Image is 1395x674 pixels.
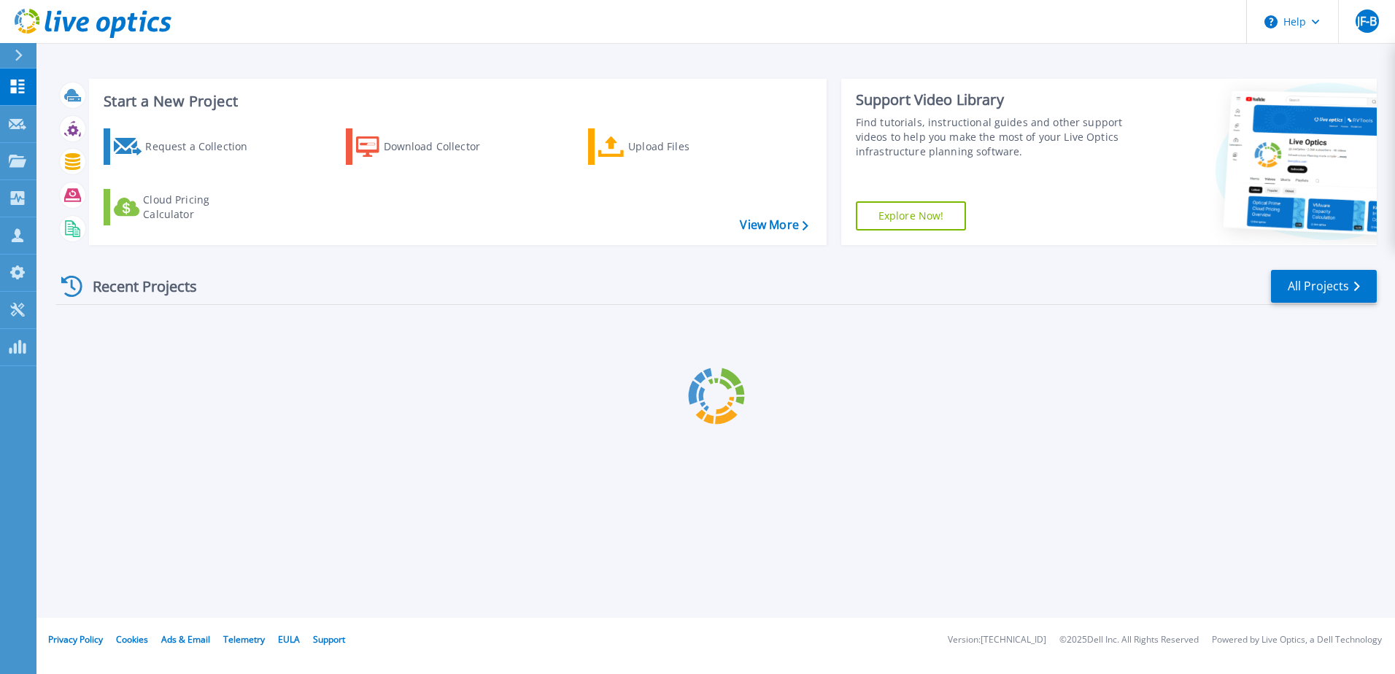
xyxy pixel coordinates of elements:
a: EULA [278,633,300,646]
a: Ads & Email [161,633,210,646]
a: Telemetry [223,633,265,646]
a: Privacy Policy [48,633,103,646]
a: All Projects [1271,270,1377,303]
li: Powered by Live Optics, a Dell Technology [1212,635,1382,645]
a: Cloud Pricing Calculator [104,189,266,225]
h3: Start a New Project [104,93,808,109]
a: View More [740,218,808,232]
div: Upload Files [628,132,745,161]
a: Download Collector [346,128,509,165]
a: Request a Collection [104,128,266,165]
div: Download Collector [384,132,501,161]
div: Recent Projects [56,268,217,304]
div: Support Video Library [856,90,1129,109]
li: © 2025 Dell Inc. All Rights Reserved [1059,635,1199,645]
a: Cookies [116,633,148,646]
div: Cloud Pricing Calculator [143,193,260,222]
div: Request a Collection [145,132,262,161]
a: Upload Files [588,128,751,165]
a: Support [313,633,345,646]
li: Version: [TECHNICAL_ID] [948,635,1046,645]
div: Find tutorials, instructional guides and other support videos to help you make the most of your L... [856,115,1129,159]
a: Explore Now! [856,201,967,231]
span: JF-B [1357,15,1377,27]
